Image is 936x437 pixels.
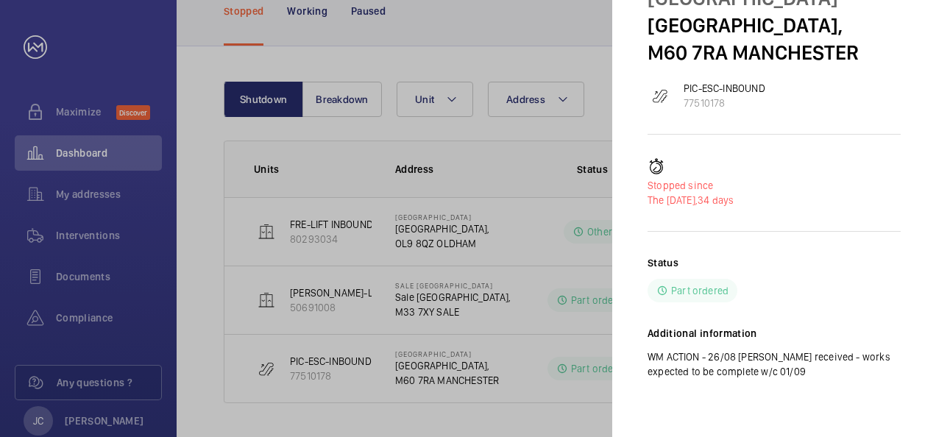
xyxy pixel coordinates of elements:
[648,326,901,341] h2: Additional information
[648,194,698,206] span: The [DATE],
[648,349,901,379] p: WM ACTION - 26/08 [PERSON_NAME] received - works expected to be complete w/c 01/09
[684,96,765,110] p: 77510178
[651,87,669,104] img: escalator.svg
[648,178,901,193] p: Stopped since
[648,12,901,39] p: [GEOGRAPHIC_DATA],
[648,255,678,270] h2: Status
[648,193,901,207] p: 34 days
[684,81,765,96] p: PIC-ESC-INBOUND
[648,39,901,66] p: M60 7RA MANCHESTER
[671,283,728,298] p: Part ordered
